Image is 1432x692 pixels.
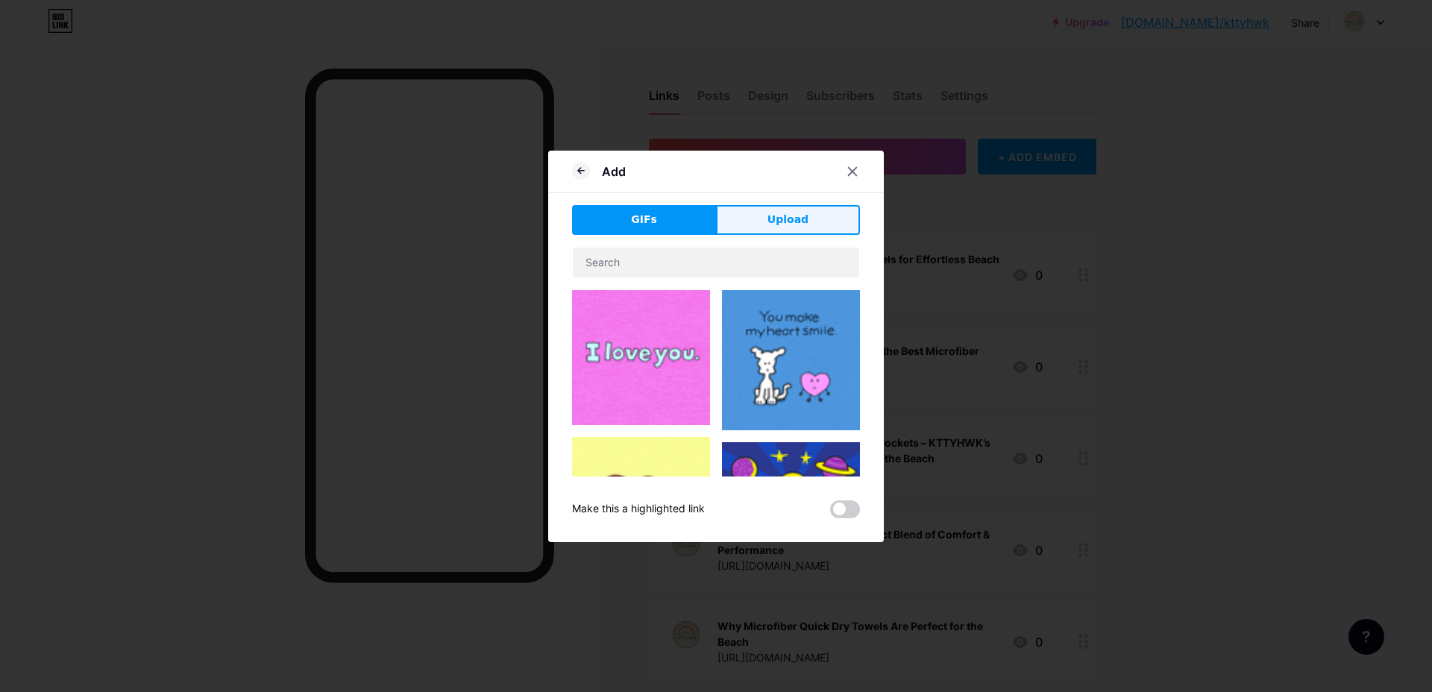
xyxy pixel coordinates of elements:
[767,212,808,227] span: Upload
[602,163,626,180] div: Add
[572,205,716,235] button: GIFs
[722,442,860,594] img: Gihpy
[572,290,710,425] img: Gihpy
[573,248,859,277] input: Search
[572,437,710,575] img: Gihpy
[716,205,860,235] button: Upload
[631,212,657,227] span: GIFs
[572,500,705,518] div: Make this a highlighted link
[722,290,860,431] img: Gihpy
